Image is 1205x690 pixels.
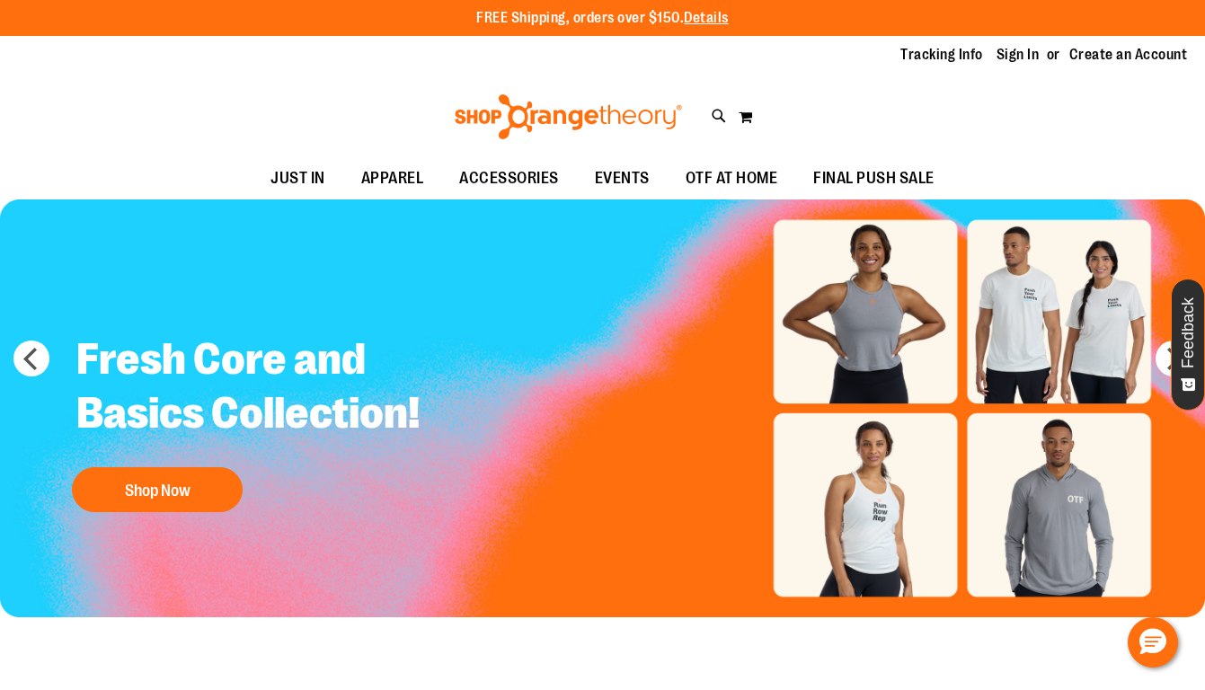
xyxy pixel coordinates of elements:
a: APPAREL [343,158,442,199]
a: EVENTS [577,158,668,199]
a: OTF AT HOME [668,158,796,199]
span: OTF AT HOME [686,158,778,199]
span: EVENTS [595,158,650,199]
button: prev [13,341,49,376]
a: Tracking Info [900,45,983,65]
span: Feedback [1180,297,1197,368]
span: ACCESSORIES [459,158,559,199]
a: Details [684,10,729,26]
a: ACCESSORIES [441,158,577,199]
a: JUST IN [253,158,343,199]
button: Shop Now [72,467,243,512]
span: APPAREL [361,158,424,199]
a: Sign In [997,45,1040,65]
span: JUST IN [270,158,325,199]
h2: Fresh Core and Basics Collection! [63,319,484,458]
span: FINAL PUSH SALE [813,158,935,199]
button: next [1156,341,1192,376]
a: Fresh Core and Basics Collection! Shop Now [63,319,484,521]
img: Shop Orangetheory [452,94,685,139]
a: Create an Account [1069,45,1188,65]
button: Hello, have a question? Let’s chat. [1128,617,1178,668]
a: FINAL PUSH SALE [795,158,952,199]
p: FREE Shipping, orders over $150. [476,8,729,29]
button: Feedback - Show survey [1171,279,1205,411]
